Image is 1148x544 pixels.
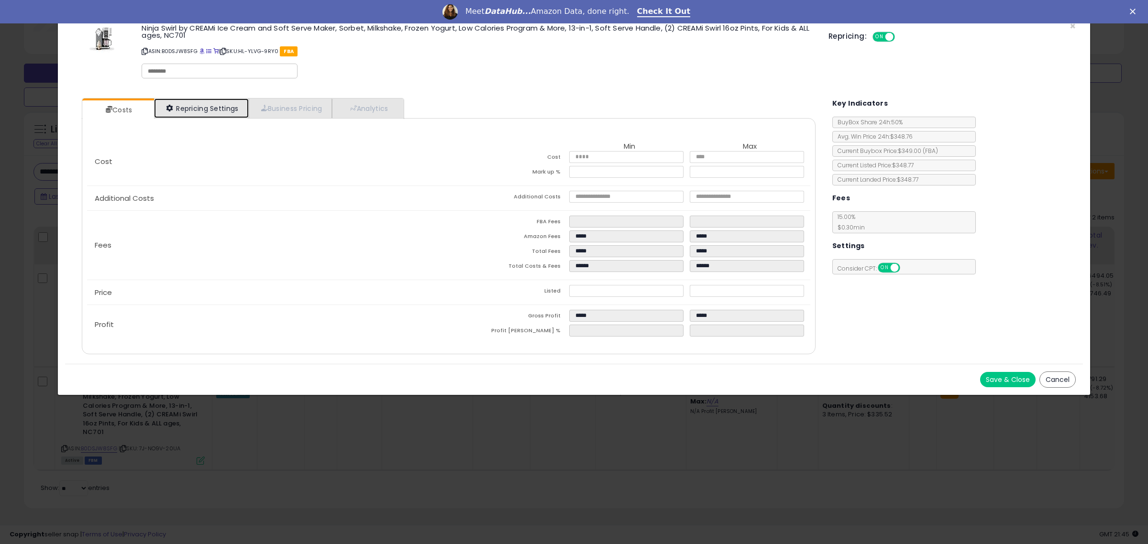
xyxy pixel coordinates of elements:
span: Avg. Win Price 24h: $348.76 [833,132,913,141]
img: 413uZUQFC5L._SL60_.jpg [89,24,118,53]
button: Cancel [1039,371,1076,388]
span: Current Buybox Price: [833,147,938,155]
h5: Repricing: [828,33,867,40]
h3: Ninja Swirl by CREAMi Ice Cream and Soft Serve Maker, Sorbet, Milkshake, Frozen Yogurt, Low Calor... [142,24,814,39]
span: × [1070,19,1076,33]
p: Profit [87,321,449,328]
td: Profit [PERSON_NAME] % [449,325,569,339]
a: Your listing only [213,47,219,55]
p: ASIN: B0DSJW8SFG | SKU: HL-YLVG-9RY0 [142,44,814,59]
td: Mark up % [449,166,569,181]
th: Max [690,142,810,151]
p: Price [87,289,449,296]
th: Min [569,142,690,151]
div: Close [1130,9,1139,14]
span: $349.00 [898,147,938,155]
a: Check It Out [637,7,691,17]
span: BuyBox Share 24h: 50% [833,118,903,126]
span: FBA [280,46,298,56]
td: Cost [449,151,569,166]
p: Additional Costs [87,195,449,202]
span: Consider CPT: [833,264,913,272]
td: Additional Costs [449,191,569,206]
h5: Fees [832,192,850,204]
a: Business Pricing [249,98,332,118]
td: Total Fees [449,245,569,260]
span: ON [879,264,891,272]
td: FBA Fees [449,216,569,230]
span: OFF [898,264,914,272]
td: Listed [449,285,569,300]
span: 15.00 % [833,213,865,231]
a: Repricing Settings [154,98,249,118]
p: Fees [87,241,449,249]
a: BuyBox page [199,47,205,55]
span: $0.30 min [833,223,865,231]
span: Current Listed Price: $348.77 [833,161,914,169]
p: Cost [87,158,449,165]
span: OFF [894,33,909,41]
h5: Settings [832,240,865,252]
span: ( FBA ) [923,147,938,155]
a: All offer listings [206,47,211,55]
td: Total Costs & Fees [449,260,569,275]
button: Save & Close [980,372,1036,387]
i: DataHub... [485,7,531,16]
img: Profile image for Georgie [442,4,458,20]
td: Gross Profit [449,310,569,325]
a: Analytics [332,98,403,118]
span: Current Landed Price: $348.77 [833,175,918,184]
h5: Key Indicators [832,98,888,109]
td: Amazon Fees [449,230,569,245]
div: Meet Amazon Data, done right. [465,7,629,16]
span: ON [873,33,885,41]
a: Costs [82,100,153,120]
